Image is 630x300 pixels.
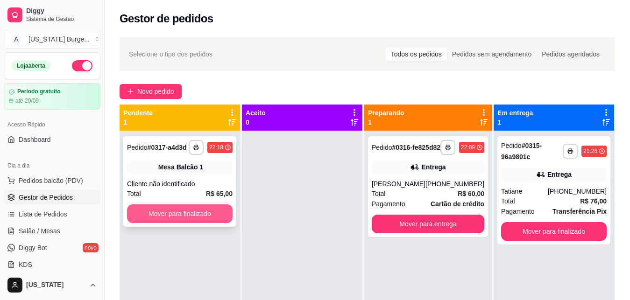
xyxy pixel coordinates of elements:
[4,83,100,110] a: Período gratuitoaté 20/09
[501,142,522,149] span: Pedido
[4,190,100,205] a: Gestor de Pedidos
[372,199,405,209] span: Pagamento
[19,243,47,252] span: Diggy Bot
[4,223,100,238] a: Salão / Mesas
[501,196,515,206] span: Total
[368,108,404,118] p: Preparando
[129,49,212,59] span: Selecione o tipo dos pedidos
[137,86,174,97] span: Novo pedido
[372,188,386,199] span: Total
[72,60,92,71] button: Alterar Status
[19,176,83,185] span: Pedidos balcão (PDV)
[372,179,425,188] div: [PERSON_NAME]
[547,170,572,179] div: Entrega
[246,118,266,127] p: 0
[4,30,100,49] button: Select a team
[386,48,447,61] div: Todos os pedidos
[127,144,148,151] span: Pedido
[548,187,607,196] div: [PHONE_NUMBER]
[501,206,535,216] span: Pagamento
[497,118,533,127] p: 1
[177,162,204,172] div: Balcão 1
[583,147,597,155] div: 21:26
[4,4,100,26] a: DiggySistema de Gestão
[127,88,134,95] span: plus
[497,108,533,118] p: Em entrega
[4,207,100,222] a: Lista de Pedidos
[120,84,182,99] button: Novo pedido
[246,108,266,118] p: Aceito
[4,117,100,132] div: Acesso Rápido
[19,135,51,144] span: Dashboard
[26,281,85,289] span: [US_STATE]
[158,162,175,172] span: Mesa
[372,144,392,151] span: Pedido
[458,190,484,197] strong: R$ 60,00
[421,162,446,172] div: Entrega
[501,187,548,196] div: Tatiane
[12,35,21,44] span: A
[123,118,153,127] p: 1
[19,193,73,202] span: Gestor de Pedidos
[368,118,404,127] p: 1
[372,215,484,233] button: Mover para entrega
[148,144,187,151] strong: # 0317-a4d3d
[127,204,233,223] button: Mover para finalizado
[4,132,100,147] a: Dashboard
[552,208,607,215] strong: Transferência Pix
[26,7,97,15] span: Diggy
[127,179,233,188] div: Cliente não identificado
[4,158,100,173] div: Dia a dia
[4,257,100,272] a: KDS
[12,61,50,71] div: Loja aberta
[19,209,67,219] span: Lista de Pedidos
[501,142,542,160] strong: # 0315-96a9801c
[431,200,484,208] strong: Cartão de crédito
[17,88,61,95] article: Período gratuito
[580,197,607,205] strong: R$ 76,00
[501,222,607,241] button: Mover para finalizado
[127,188,141,199] span: Total
[537,48,605,61] div: Pedidos agendados
[120,11,213,26] h2: Gestor de pedidos
[19,260,32,269] span: KDS
[425,179,484,188] div: [PHONE_NUMBER]
[461,144,475,151] div: 22:09
[123,108,153,118] p: Pendente
[209,144,223,151] div: 22:18
[19,226,60,236] span: Salão / Mesas
[447,48,537,61] div: Pedidos sem agendamento
[392,144,440,151] strong: # 0316-fe825d82
[4,274,100,296] button: [US_STATE]
[15,97,39,105] article: até 20/09
[28,35,90,44] div: [US_STATE] Burge ...
[206,190,233,197] strong: R$ 65,00
[4,173,100,188] button: Pedidos balcão (PDV)
[4,240,100,255] a: Diggy Botnovo
[26,15,97,23] span: Sistema de Gestão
